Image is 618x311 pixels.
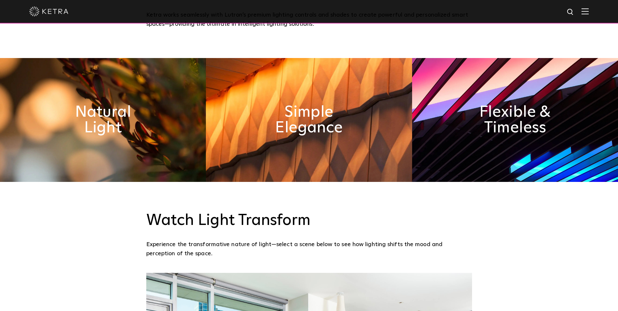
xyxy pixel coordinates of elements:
[206,58,412,182] img: simple_elegance
[582,8,589,14] img: Hamburger%20Nav.svg
[54,104,152,136] h2: Natural Light
[260,104,358,136] h2: Simple Elegance
[146,211,472,230] h3: Watch Light Transform
[412,58,618,182] img: flexible_timeless_ketra
[29,7,68,16] img: ketra-logo-2019-white
[567,8,575,16] img: search icon
[146,240,469,259] p: Experience the transformative nature of light—select a scene below to see how lighting shifts the...
[466,104,564,136] h2: Flexible & Timeless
